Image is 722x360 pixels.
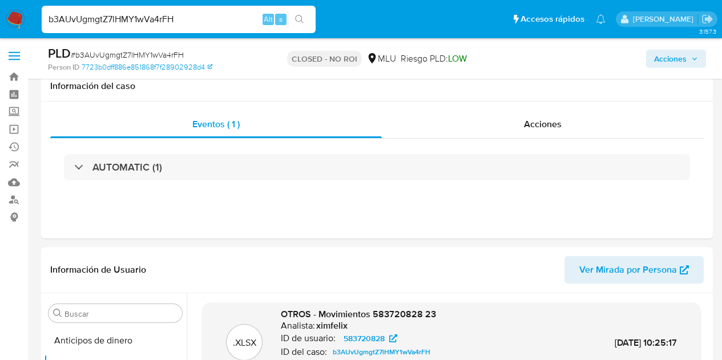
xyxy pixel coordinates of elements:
p: .XLSX [233,337,256,349]
a: 583720828 [337,331,404,345]
span: OTROS - Movimientos 583720828 23 [281,308,436,321]
button: Acciones [646,50,706,68]
p: giorgio.franco@mercadolibre.com [633,14,697,25]
p: CLOSED - NO ROI [287,51,362,67]
h1: Información de Usuario [50,264,146,276]
span: s [279,14,283,25]
h3: AUTOMATIC (1) [92,161,162,173]
button: search-icon [288,11,311,27]
a: Salir [701,13,713,25]
p: Analista: [281,320,315,331]
p: ID del caso: [281,346,327,358]
input: Buscar usuario o caso... [42,12,316,27]
div: AUTOMATIC (1) [64,154,690,180]
span: LOW [448,52,467,65]
span: # b3AUvUgmgtZ7lHMY1wVa4rFH [71,49,184,60]
span: Riesgo PLD: [401,52,467,65]
button: Buscar [53,309,62,318]
span: Accesos rápidos [521,13,584,25]
h1: Información del caso [50,80,704,92]
span: Eventos ( 1 ) [192,118,240,131]
b: Person ID [48,62,79,72]
p: ID de usuario: [281,333,336,344]
b: PLD [48,44,71,62]
span: b3AUvUgmgtZ7lHMY1wVa4rFH [333,345,430,359]
a: b3AUvUgmgtZ7lHMY1wVa4rFH [328,345,435,359]
span: Acciones [524,118,562,131]
span: [DATE] 10:25:17 [615,336,677,349]
button: Anticipos de dinero [44,327,187,354]
a: Notificaciones [596,14,606,24]
span: Alt [264,14,273,25]
span: Acciones [654,50,687,68]
input: Buscar [64,309,178,319]
span: Ver Mirada por Persona [579,256,677,284]
a: 7723b0dff886e851868f7f28902928d4 [82,62,212,72]
div: MLU [366,52,396,65]
h6: ximfelix [316,320,348,331]
button: Ver Mirada por Persona [564,256,704,284]
span: 583720828 [344,331,385,345]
